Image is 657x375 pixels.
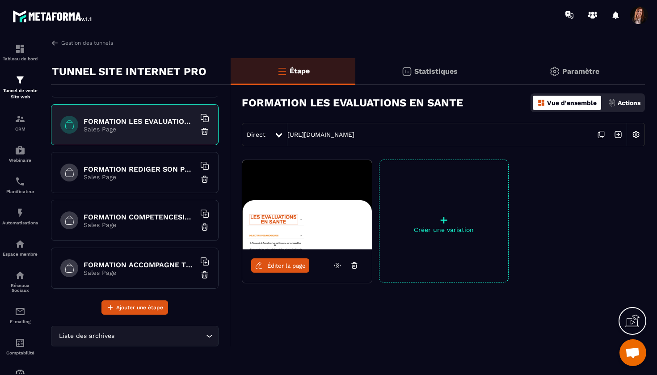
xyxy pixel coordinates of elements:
[84,165,195,173] h6: FORMATION REDIGER SON PROJET D'ETABLISSEMENT CPOM
[84,269,195,276] p: Sales Page
[2,138,38,169] a: automationsautomationsWebinaire
[116,331,204,341] input: Search for option
[15,337,25,348] img: accountant
[200,270,209,279] img: trash
[277,66,287,76] img: bars-o.4a397970.svg
[379,226,508,233] p: Créer une variation
[51,39,113,47] a: Gestion des tunnels
[2,319,38,324] p: E-mailing
[2,189,38,194] p: Planificateur
[84,213,195,221] h6: FORMATION COMPETENCESIDECEHPAD
[562,67,599,76] p: Paramètre
[290,67,310,75] p: Étape
[2,56,38,61] p: Tableau de bord
[84,261,195,269] h6: FORMATION ACCOMPAGNE TRACEUR
[379,214,508,226] p: +
[414,67,458,76] p: Statistiques
[2,331,38,362] a: accountantaccountantComptabilité
[51,39,59,47] img: arrow
[2,350,38,355] p: Comptabilité
[15,145,25,156] img: automations
[247,131,265,138] span: Direct
[200,223,209,232] img: trash
[15,114,25,124] img: formation
[116,303,163,312] span: Ajouter une étape
[547,99,597,106] p: Vue d'ensemble
[15,270,25,281] img: social-network
[628,126,644,143] img: setting-w.858f3a88.svg
[84,126,195,133] p: Sales Page
[287,131,354,138] a: [URL][DOMAIN_NAME]
[200,175,209,184] img: trash
[2,126,38,131] p: CRM
[200,127,209,136] img: trash
[242,160,372,249] img: image
[608,99,616,107] img: actions.d6e523a2.png
[618,99,640,106] p: Actions
[2,37,38,68] a: formationformationTableau de bord
[51,326,219,346] div: Search for option
[15,176,25,187] img: scheduler
[2,201,38,232] a: automationsautomationsAutomatisations
[2,88,38,100] p: Tunnel de vente Site web
[15,306,25,317] img: email
[57,331,116,341] span: Liste des archives
[619,339,646,366] a: Ouvrir le chat
[15,207,25,218] img: automations
[537,99,545,107] img: dashboard-orange.40269519.svg
[15,75,25,85] img: formation
[2,220,38,225] p: Automatisations
[15,43,25,54] img: formation
[84,117,195,126] h6: FORMATION LES EVALUATIONS EN SANTE
[2,263,38,299] a: social-networksocial-networkRéseaux Sociaux
[84,221,195,228] p: Sales Page
[401,66,412,77] img: stats.20deebd0.svg
[13,8,93,24] img: logo
[251,258,309,273] a: Éditer la page
[2,107,38,138] a: formationformationCRM
[101,300,168,315] button: Ajouter une étape
[549,66,560,77] img: setting-gr.5f69749f.svg
[610,126,627,143] img: arrow-next.bcc2205e.svg
[2,299,38,331] a: emailemailE-mailing
[84,173,195,181] p: Sales Page
[52,63,206,80] p: TUNNEL SITE INTERNET PRO
[15,239,25,249] img: automations
[2,283,38,293] p: Réseaux Sociaux
[2,252,38,257] p: Espace membre
[2,169,38,201] a: schedulerschedulerPlanificateur
[2,68,38,107] a: formationformationTunnel de vente Site web
[2,158,38,163] p: Webinaire
[267,262,306,269] span: Éditer la page
[242,97,463,109] h3: FORMATION LES EVALUATIONS EN SANTE
[2,232,38,263] a: automationsautomationsEspace membre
